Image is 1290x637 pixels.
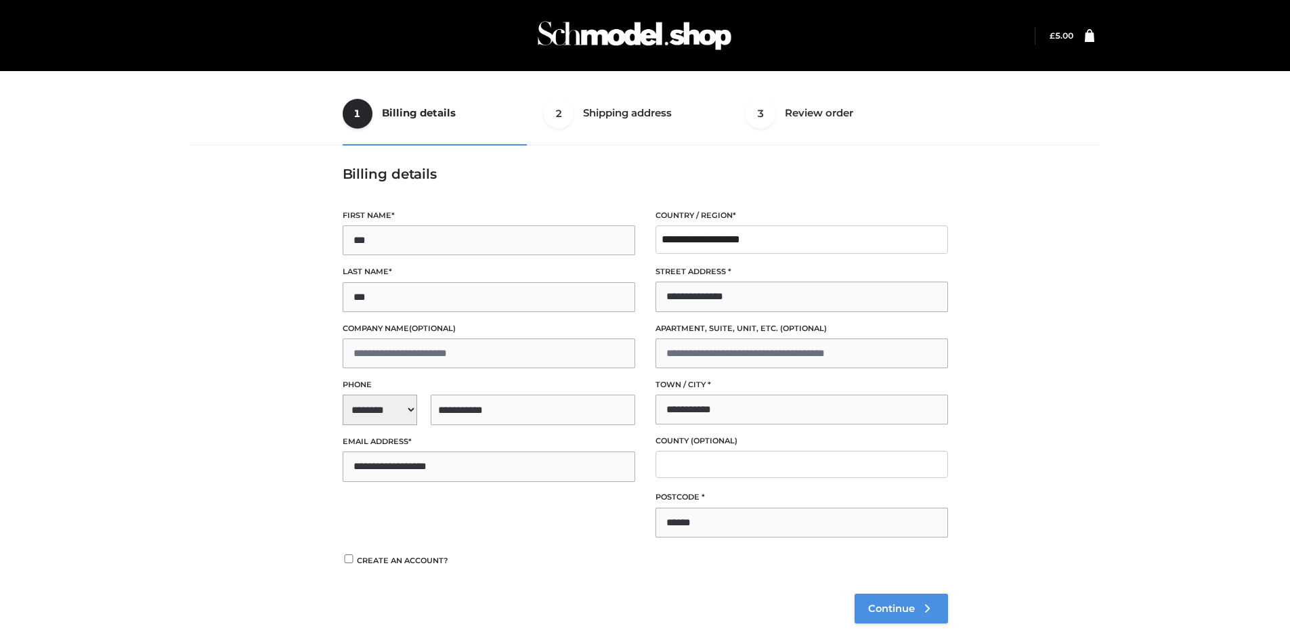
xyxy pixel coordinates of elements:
img: Schmodel Admin 964 [533,9,736,62]
span: £ [1050,30,1055,41]
label: Postcode [655,491,948,504]
label: County [655,435,948,447]
label: Email address [343,435,635,448]
span: Create an account? [357,556,448,565]
label: Country / Region [655,209,948,222]
input: Create an account? [343,554,355,563]
label: First name [343,209,635,222]
bdi: 5.00 [1050,30,1073,41]
a: £5.00 [1050,30,1073,41]
label: Street address [655,265,948,278]
span: (optional) [780,324,827,333]
span: (optional) [691,436,737,445]
label: Last name [343,265,635,278]
label: Company name [343,322,635,335]
span: (optional) [409,324,456,333]
a: Continue [855,594,948,623]
span: Continue [868,602,915,615]
h3: Billing details [343,166,948,182]
label: Apartment, suite, unit, etc. [655,322,948,335]
label: Town / City [655,378,948,391]
label: Phone [343,378,635,391]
